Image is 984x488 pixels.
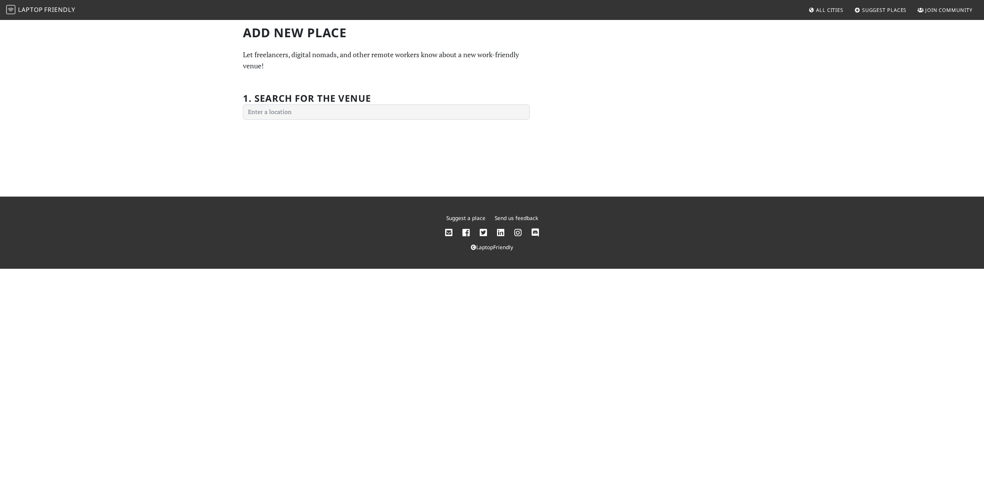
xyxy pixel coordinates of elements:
input: Enter a location [243,104,530,120]
a: LaptopFriendly [471,243,513,251]
span: Join Community [925,7,972,13]
h2: 1. Search for the venue [243,93,371,104]
p: Let freelancers, digital nomads, and other remote workers know about a new work-friendly venue! [243,49,530,71]
a: Join Community [914,3,976,17]
a: Suggest Places [851,3,910,17]
a: LaptopFriendly LaptopFriendly [6,3,75,17]
a: All Cities [805,3,846,17]
span: Friendly [44,5,75,14]
h1: Add new Place [243,25,530,40]
a: Send us feedback [495,214,538,222]
img: LaptopFriendly [6,5,15,14]
span: Suggest Places [862,7,907,13]
span: Laptop [18,5,43,14]
span: All Cities [816,7,843,13]
a: Suggest a place [446,214,485,222]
